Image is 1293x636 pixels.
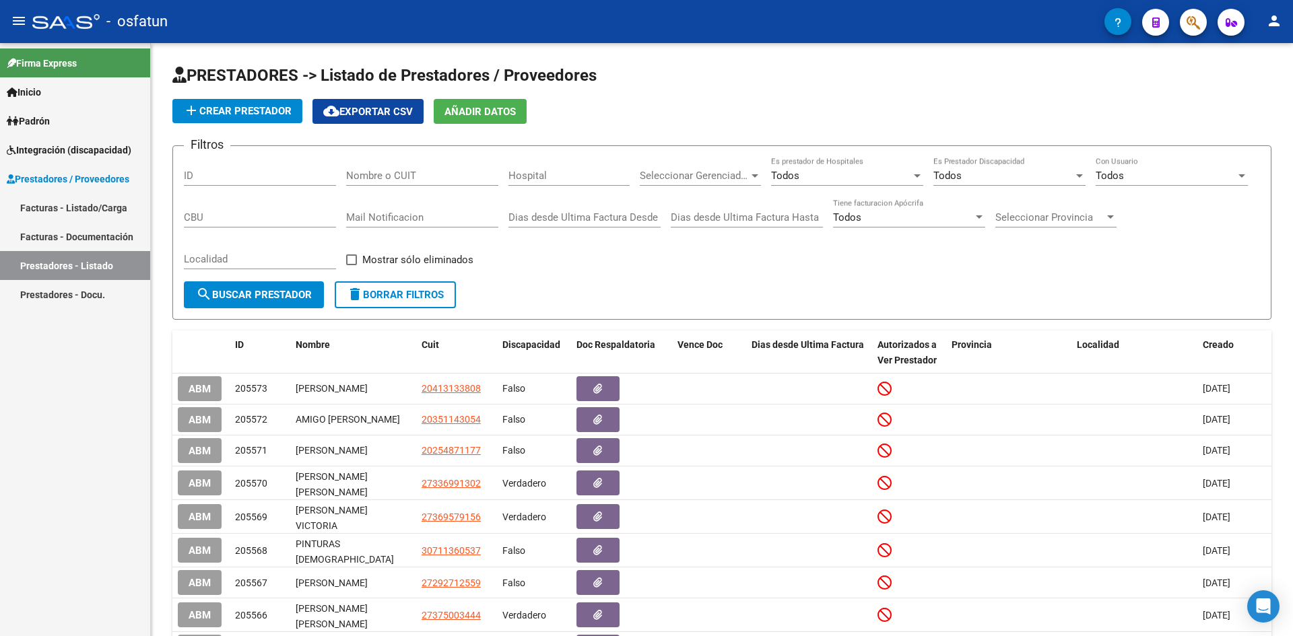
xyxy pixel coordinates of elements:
[1203,610,1230,621] span: [DATE]
[189,577,211,589] span: ABM
[235,383,267,394] span: 205573
[502,545,525,556] span: Falso
[296,601,411,629] div: [PERSON_NAME] [PERSON_NAME]
[7,56,77,71] span: Firma Express
[872,330,946,375] datatable-header-cell: Autorizados a Ver Prestador
[290,330,416,375] datatable-header-cell: Nombre
[1203,545,1230,556] span: [DATE]
[347,289,444,301] span: Borrar Filtros
[1203,414,1230,425] span: [DATE]
[296,536,411,565] div: PINTURAS [DEMOGRAPHIC_DATA] SRL
[502,610,546,621] span: Verdadero
[1197,330,1271,375] datatable-header-cell: Creado
[752,339,864,350] span: Dias desde Ultima Factura
[183,102,199,118] mat-icon: add
[189,477,211,489] span: ABM
[1203,577,1230,588] span: [DATE]
[178,538,222,563] button: ABM
[235,445,267,456] span: 205571
[833,211,861,223] span: Todos
[502,478,546,489] span: Verdadero
[576,339,655,350] span: Doc Respaldatoria
[502,577,525,588] span: Falso
[178,376,222,401] button: ABM
[178,438,222,463] button: ABM
[235,414,267,425] span: 205572
[1203,511,1230,522] span: [DATE]
[362,252,473,268] span: Mostrar sólo eliminados
[189,383,211,395] span: ABM
[189,414,211,426] span: ABM
[7,143,131,157] span: Integración (discapacidad)
[497,330,571,375] datatable-header-cell: Discapacidad
[196,286,212,302] mat-icon: search
[347,286,363,302] mat-icon: delete
[1071,330,1197,375] datatable-header-cell: Localidad
[502,511,546,522] span: Verdadero
[178,407,222,432] button: ABM
[296,469,411,497] div: [PERSON_NAME] [PERSON_NAME]
[1247,590,1280,623] div: Open Intercom Messenger
[502,383,525,394] span: Falso
[946,330,1072,375] datatable-header-cell: Provincia
[422,545,481,556] span: 30711360537
[502,339,560,350] span: Discapacidad
[183,105,292,117] span: Crear Prestador
[995,211,1104,223] span: Seleccionar Provincia
[296,412,411,427] div: AMIGO [PERSON_NAME]
[422,511,481,522] span: 27369579156
[422,383,481,394] span: 20413133808
[1203,478,1230,489] span: [DATE]
[1266,13,1282,29] mat-icon: person
[416,330,497,375] datatable-header-cell: Cuit
[422,414,481,425] span: 20351143054
[422,339,439,350] span: Cuit
[184,135,230,154] h3: Filtros
[178,602,222,627] button: ABM
[106,7,168,36] span: - osfatun
[502,445,525,456] span: Falso
[184,281,324,308] button: Buscar Prestador
[189,609,211,621] span: ABM
[7,85,41,100] span: Inicio
[571,330,672,375] datatable-header-cell: Doc Respaldatoria
[235,511,267,522] span: 205569
[422,577,481,588] span: 27292712559
[933,170,962,182] span: Todos
[296,443,411,458] div: [PERSON_NAME]
[196,289,312,301] span: Buscar Prestador
[7,114,50,129] span: Padrón
[422,478,481,489] span: 27336991302
[422,445,481,456] span: 20254871177
[771,170,799,182] span: Todos
[434,99,527,124] button: Añadir Datos
[877,339,937,365] span: Autorizados a Ver Prestador
[235,339,244,350] span: ID
[323,106,413,118] span: Exportar CSV
[172,66,597,85] span: PRESTADORES -> Listado de Prestadores / Proveedores
[178,470,222,495] button: ABM
[189,511,211,523] span: ABM
[335,281,456,308] button: Borrar Filtros
[7,172,129,186] span: Prestadores / Proveedores
[1203,445,1230,456] span: [DATE]
[172,99,302,123] button: Crear Prestador
[230,330,290,375] datatable-header-cell: ID
[502,414,525,425] span: Falso
[235,577,267,588] span: 205567
[296,381,411,396] div: [PERSON_NAME]
[677,339,723,350] span: Vence Doc
[235,478,267,489] span: 205570
[189,445,211,457] span: ABM
[1203,339,1234,350] span: Creado
[235,545,267,556] span: 205568
[1077,339,1119,350] span: Localidad
[746,330,872,375] datatable-header-cell: Dias desde Ultima Factura
[640,170,749,182] span: Seleccionar Gerenciador
[11,13,27,29] mat-icon: menu
[296,503,411,531] div: [PERSON_NAME] VICTORIA
[178,570,222,595] button: ABM
[189,544,211,557] span: ABM
[312,99,424,124] button: Exportar CSV
[422,610,481,621] span: 27375003444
